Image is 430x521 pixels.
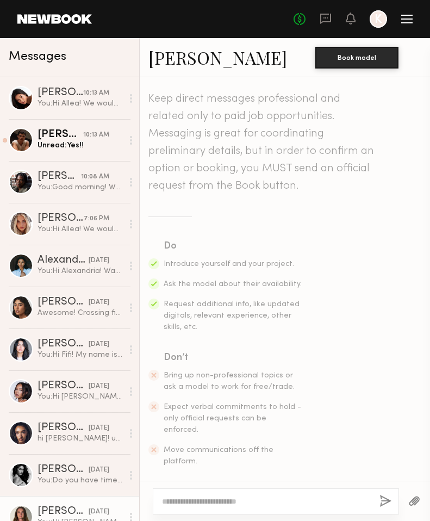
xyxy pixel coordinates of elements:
[148,46,287,69] a: [PERSON_NAME]
[38,255,89,266] div: Alexandria R.
[89,507,109,517] div: [DATE]
[315,52,398,61] a: Book model
[38,88,83,98] div: [PERSON_NAME]
[164,350,303,365] div: Don’t
[164,281,302,288] span: Ask the model about their availability.
[148,90,377,195] header: Keep direct messages professional and related only to paid job opportunities. Messaging is great ...
[164,301,300,331] span: Request additional info, like updated digitals, relevant experience, other skills, etc.
[38,506,89,517] div: [PERSON_NAME]
[89,256,109,266] div: [DATE]
[38,392,123,402] div: You: Hi [PERSON_NAME]! I just wanted to see if you saw my above message and if this is something ...
[89,339,109,350] div: [DATE]
[89,297,109,308] div: [DATE]
[164,260,294,268] span: Introduce yourself and your project.
[38,98,123,109] div: You: Hi Allea! We would love to move forward with you. Is this still something you are interested...
[38,433,123,444] div: hi [PERSON_NAME]! unfortunately i won’t be back in town til the 26th :( i appreciate you reaching...
[38,129,83,140] div: [PERSON_NAME]
[38,140,123,151] div: Unread: Yes!!
[38,423,89,433] div: [PERSON_NAME]
[38,381,89,392] div: [PERSON_NAME]
[89,381,109,392] div: [DATE]
[81,172,109,182] div: 10:08 AM
[38,171,81,182] div: [PERSON_NAME]
[164,239,303,254] div: Do
[38,475,123,486] div: You: Do you have time [DATE] to hop on a quick 5 minute call about the project?
[84,214,109,224] div: 7:06 PM
[89,423,109,433] div: [DATE]
[164,404,301,433] span: Expect verbal commitments to hold - only official requests can be enforced.
[38,297,89,308] div: [PERSON_NAME]
[38,464,89,475] div: [PERSON_NAME]
[164,446,273,465] span: Move communications off the platform.
[83,88,109,98] div: 10:13 AM
[9,51,66,63] span: Messages
[38,339,89,350] div: [PERSON_NAME]
[38,182,123,193] div: You: Good morning! We would love to move forward with you for our [DATE] shoot! Is this something...
[315,47,398,69] button: Book model
[370,10,387,28] a: K
[38,213,84,224] div: [PERSON_NAME]
[89,465,109,475] div: [DATE]
[38,266,123,276] div: You: Hi Alexandria! Was wondering if you saw the above message? We are really interested in you a...
[38,308,123,318] div: Awesome! Crossing fingers for next time! Xx
[38,350,123,360] div: You: Hi Fifi! My name is [PERSON_NAME] and I am a Producer for Monster Energy and Bang Energy! We...
[38,224,123,234] div: You: Hi Allea! We would love to move forward with you. Is this still something you are interested...
[83,130,109,140] div: 10:13 AM
[164,372,295,390] span: Bring up non-professional topics or ask a model to work for free/trade.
